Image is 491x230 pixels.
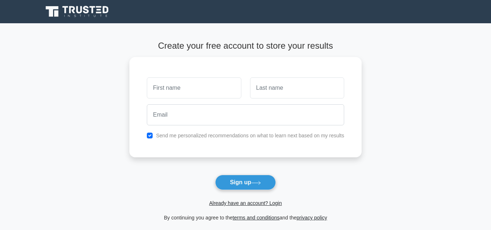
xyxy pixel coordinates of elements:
input: First name [147,77,241,98]
h4: Create your free account to store your results [129,41,362,51]
button: Sign up [215,175,276,190]
input: Email [147,104,344,125]
div: By continuing you agree to the and the [125,213,366,222]
input: Last name [250,77,344,98]
a: terms and conditions [233,215,279,221]
a: privacy policy [297,215,327,221]
label: Send me personalized recommendations on what to learn next based on my results [156,133,344,138]
a: Already have an account? Login [209,200,282,206]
